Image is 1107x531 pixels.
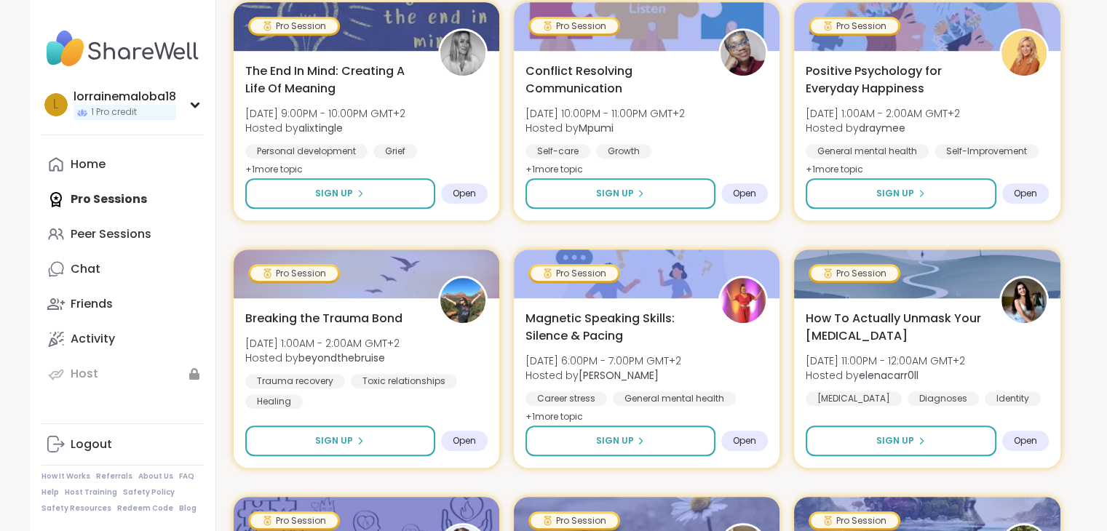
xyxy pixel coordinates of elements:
span: Sign Up [876,187,914,200]
span: Hosted by [245,351,400,365]
span: Open [733,188,756,199]
div: Activity [71,331,115,347]
div: Pro Session [531,266,618,281]
a: Home [41,147,204,182]
span: Hosted by [525,368,681,383]
b: Mpumi [579,121,614,135]
span: Hosted by [245,121,405,135]
div: Pro Session [531,19,618,33]
div: Trauma recovery [245,374,345,388]
div: Pro Session [250,19,338,33]
a: Safety Resources [41,503,111,514]
span: Hosted by [806,368,965,383]
div: Self-care [525,144,590,159]
button: Sign Up [525,426,715,456]
div: General mental health [613,391,736,406]
div: Friends [71,296,113,312]
div: Pro Session [250,266,338,281]
span: Sign Up [315,434,353,447]
span: Sign Up [315,187,353,200]
span: [DATE] 1:00AM - 2:00AM GMT+2 [806,106,960,121]
span: Hosted by [806,121,960,135]
div: Peer Sessions [71,226,151,242]
span: Open [453,188,476,199]
div: Identity [985,391,1041,406]
div: Pro Session [531,514,618,528]
span: [DATE] 11:00PM - 12:00AM GMT+2 [806,354,965,368]
span: [DATE] 1:00AM - 2:00AM GMT+2 [245,336,400,351]
div: Home [71,156,106,172]
span: Magnetic Speaking Skills: Silence & Pacing [525,310,702,345]
div: General mental health [806,144,929,159]
button: Sign Up [245,426,435,456]
div: Pro Session [811,19,898,33]
div: Toxic relationships [351,374,457,388]
a: About Us [138,471,173,482]
a: Friends [41,287,204,322]
a: How It Works [41,471,90,482]
div: Healing [245,394,303,409]
div: [MEDICAL_DATA] [806,391,902,406]
button: Sign Up [806,178,996,209]
b: [PERSON_NAME] [579,368,659,383]
b: beyondthebruise [298,351,385,365]
span: Open [453,435,476,447]
img: Lisa_LaCroix [721,278,766,323]
b: alixtingle [298,121,343,135]
div: Pro Session [811,514,898,528]
a: Referrals [96,471,132,482]
button: Sign Up [525,178,715,209]
a: Chat [41,252,204,287]
div: Diagnoses [908,391,979,406]
span: l [53,95,58,114]
div: Growth [596,144,651,159]
span: Conflict Resolving Communication [525,63,702,97]
div: Pro Session [811,266,898,281]
button: Sign Up [806,426,996,456]
a: Activity [41,322,204,356]
a: Help [41,487,59,498]
a: Blog [179,503,197,514]
span: How To Actually Unmask Your [MEDICAL_DATA] [806,310,983,345]
span: [DATE] 10:00PM - 11:00PM GMT+2 [525,106,685,121]
div: Chat [71,261,100,277]
a: Redeem Code [117,503,173,514]
span: [DATE] 6:00PM - 7:00PM GMT+2 [525,354,681,368]
a: Host Training [65,487,117,498]
div: Personal development [245,144,368,159]
a: Logout [41,427,204,462]
img: draymee [1001,31,1047,76]
span: Hosted by [525,121,685,135]
img: elenacarr0ll [1001,278,1047,323]
a: Safety Policy [123,487,175,498]
span: Sign Up [876,434,914,447]
img: beyondthebruise [440,278,485,323]
img: alixtingle [440,31,485,76]
span: Open [733,435,756,447]
a: Host [41,356,204,391]
div: lorrainemaloba18 [74,89,176,105]
span: Sign Up [595,434,633,447]
a: FAQ [179,471,194,482]
span: Breaking the Trauma Bond [245,310,402,327]
span: Sign Up [595,187,633,200]
div: Logout [71,436,112,452]
span: [DATE] 9:00PM - 10:00PM GMT+2 [245,106,405,121]
span: The End In Mind: Creating A Life Of Meaning [245,63,422,97]
div: Host [71,366,98,382]
img: Mpumi [721,31,766,76]
b: elenacarr0ll [859,368,918,383]
div: Self-Improvement [935,144,1039,159]
a: Peer Sessions [41,217,204,252]
span: Open [1014,435,1037,447]
button: Sign Up [245,178,435,209]
b: draymee [859,121,905,135]
span: Positive Psychology for Everyday Happiness [806,63,983,97]
span: 1 Pro credit [91,106,137,119]
span: Open [1014,188,1037,199]
div: Career stress [525,391,607,406]
img: ShareWell Nav Logo [41,23,204,74]
div: Grief [373,144,417,159]
div: Pro Session [250,514,338,528]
